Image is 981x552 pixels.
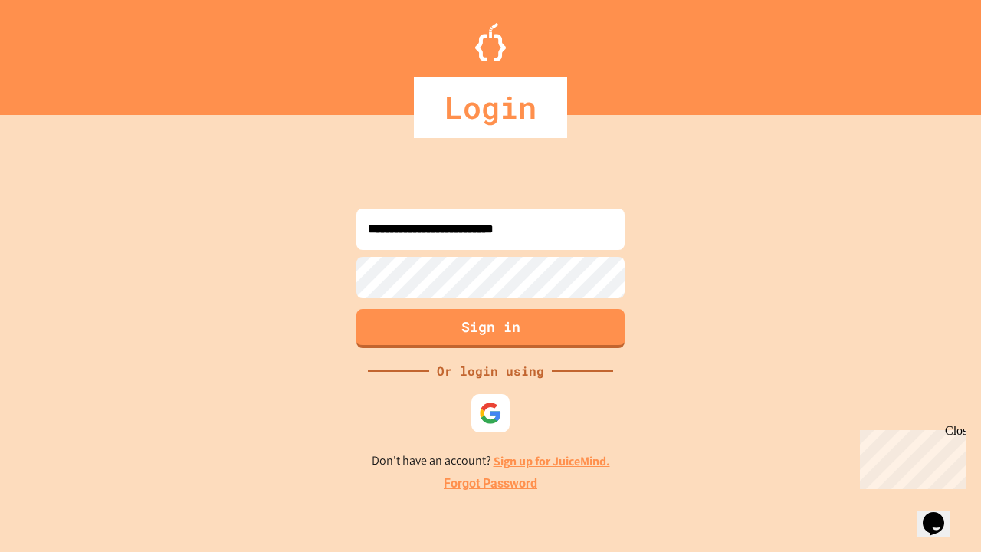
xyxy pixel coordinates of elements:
[479,402,502,425] img: google-icon.svg
[494,453,610,469] a: Sign up for JuiceMind.
[429,362,552,380] div: Or login using
[444,475,537,493] a: Forgot Password
[372,452,610,471] p: Don't have an account?
[356,309,625,348] button: Sign in
[414,77,567,138] div: Login
[6,6,106,97] div: Chat with us now!Close
[854,424,966,489] iframe: chat widget
[917,491,966,537] iframe: chat widget
[475,23,506,61] img: Logo.svg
